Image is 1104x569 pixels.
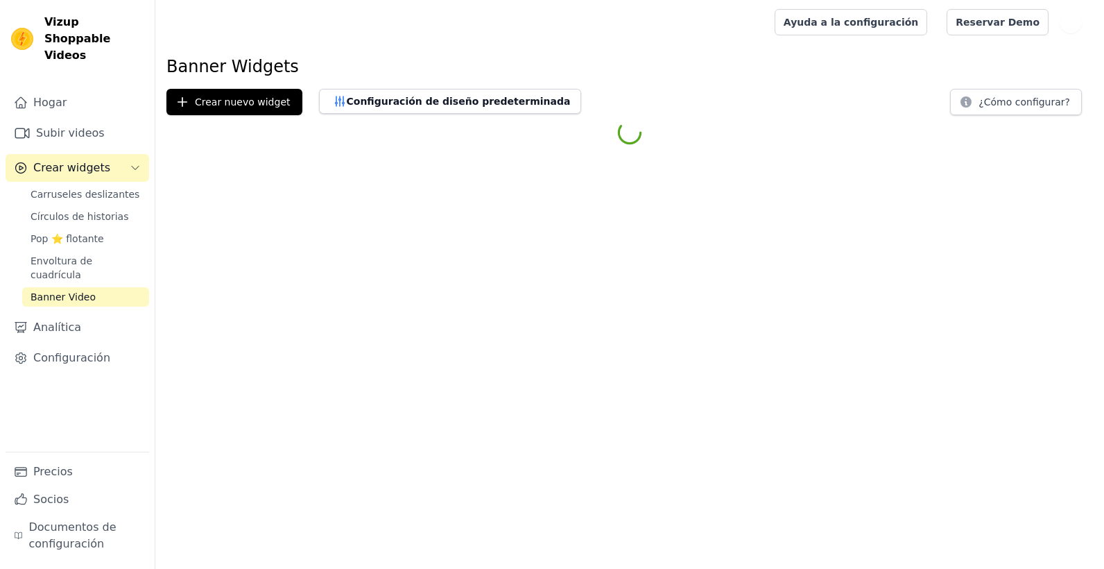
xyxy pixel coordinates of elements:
[33,491,69,508] font: Socios
[950,89,1082,115] button: ¿Cómo configurar?
[6,486,149,513] a: Socios
[6,154,149,182] button: Crear widgets
[33,350,110,366] font: Configuración
[33,464,73,480] font: Precios
[36,125,105,142] font: Subir videos
[33,319,81,336] font: Analítica
[6,344,149,372] a: Configuración
[950,99,1082,112] a: ¿Cómo configurar?
[33,160,110,176] span: Crear widgets
[6,314,149,341] a: Analítica
[33,94,67,111] font: Hogar
[31,290,96,304] span: Banner Video
[22,251,149,284] a: Envoltura de cuadrícula
[22,207,149,226] a: Círculos de historias
[195,95,291,109] font: Crear nuevo widget
[6,119,149,147] a: Subir videos
[166,56,1093,78] h1: Banner Widgets
[947,9,1049,35] a: Reservar Demo
[775,9,928,35] a: Ayuda a la configuración
[22,287,149,307] a: Banner Video
[22,229,149,248] a: Pop ⭐ flotante
[31,232,104,246] span: Pop ⭐ flotante
[6,513,149,558] a: Documentos de configuración
[22,185,149,204] a: Carruseles deslizantes
[44,14,144,64] span: Vizup Shoppable Videos
[31,254,141,282] span: Envoltura de cuadrícula
[6,458,149,486] a: Precios
[31,210,128,223] span: Círculos de historias
[978,95,1070,109] font: ¿Cómo configurar?
[319,89,582,114] button: Configuración de diseño predeterminada
[31,187,139,201] span: Carruseles deslizantes
[6,89,149,117] a: Hogar
[28,519,141,552] font: Documentos de configuración
[347,94,571,108] font: Configuración de diseño predeterminada
[166,89,302,115] button: Crear nuevo widget
[11,28,33,50] img: Vizup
